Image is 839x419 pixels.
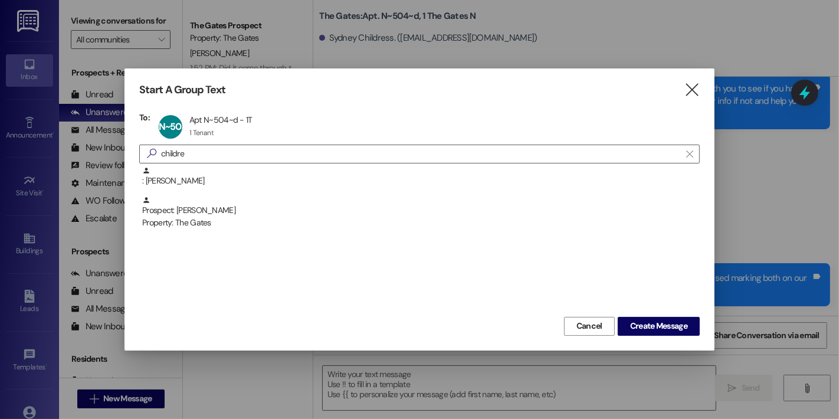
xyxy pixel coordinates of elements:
[142,196,700,230] div: Prospect: [PERSON_NAME]
[161,146,680,162] input: Search for any contact or apartment
[686,149,693,159] i: 
[680,145,699,163] button: Clear text
[159,120,197,133] span: N~504~d
[189,114,253,125] div: Apt N~504~d - 1T
[142,166,700,187] div: : [PERSON_NAME]
[139,83,225,97] h3: Start A Group Text
[142,217,700,229] div: Property: The Gates
[139,112,150,123] h3: To:
[576,320,602,332] span: Cancel
[189,128,214,138] div: 1 Tenant
[684,84,700,96] i: 
[630,320,687,332] span: Create Message
[142,148,161,160] i: 
[618,317,700,336] button: Create Message
[139,196,700,225] div: Prospect: [PERSON_NAME]Property: The Gates
[139,166,700,196] div: : [PERSON_NAME]
[564,317,615,336] button: Cancel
